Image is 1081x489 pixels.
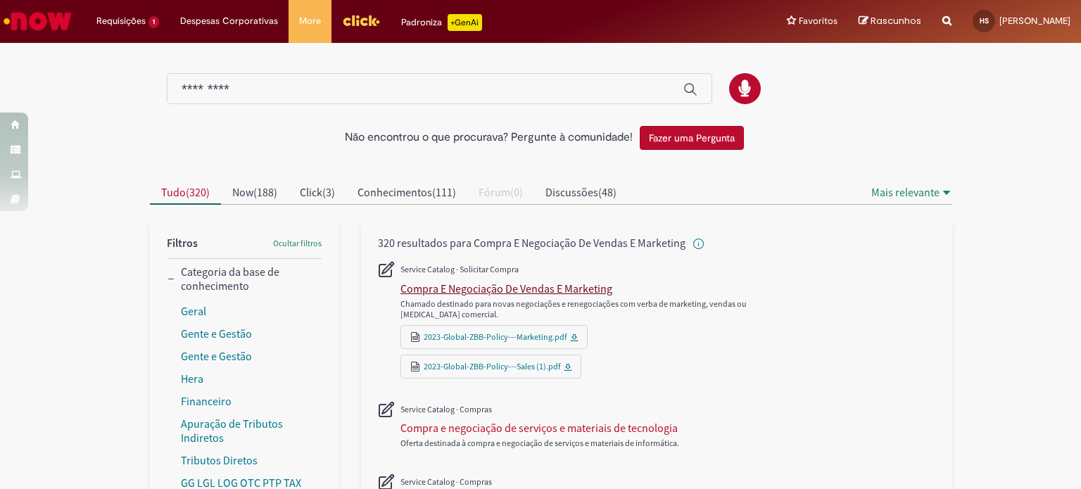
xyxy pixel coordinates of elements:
a: Rascunhos [859,15,921,28]
img: ServiceNow [1,7,74,35]
span: [PERSON_NAME] [999,15,1070,27]
img: click_logo_yellow_360x200.png [342,10,380,31]
span: More [299,14,321,28]
div: Padroniza [401,14,482,31]
span: Favoritos [799,14,837,28]
p: +GenAi [448,14,482,31]
span: Rascunhos [871,14,921,27]
h2: Não encontrou o que procurava? Pergunte à comunidade! [345,132,633,144]
span: Requisições [96,14,146,28]
span: 1 [148,16,159,28]
span: Despesas Corporativas [180,14,278,28]
span: HS [980,16,989,25]
button: Fazer uma Pergunta [640,126,744,150]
